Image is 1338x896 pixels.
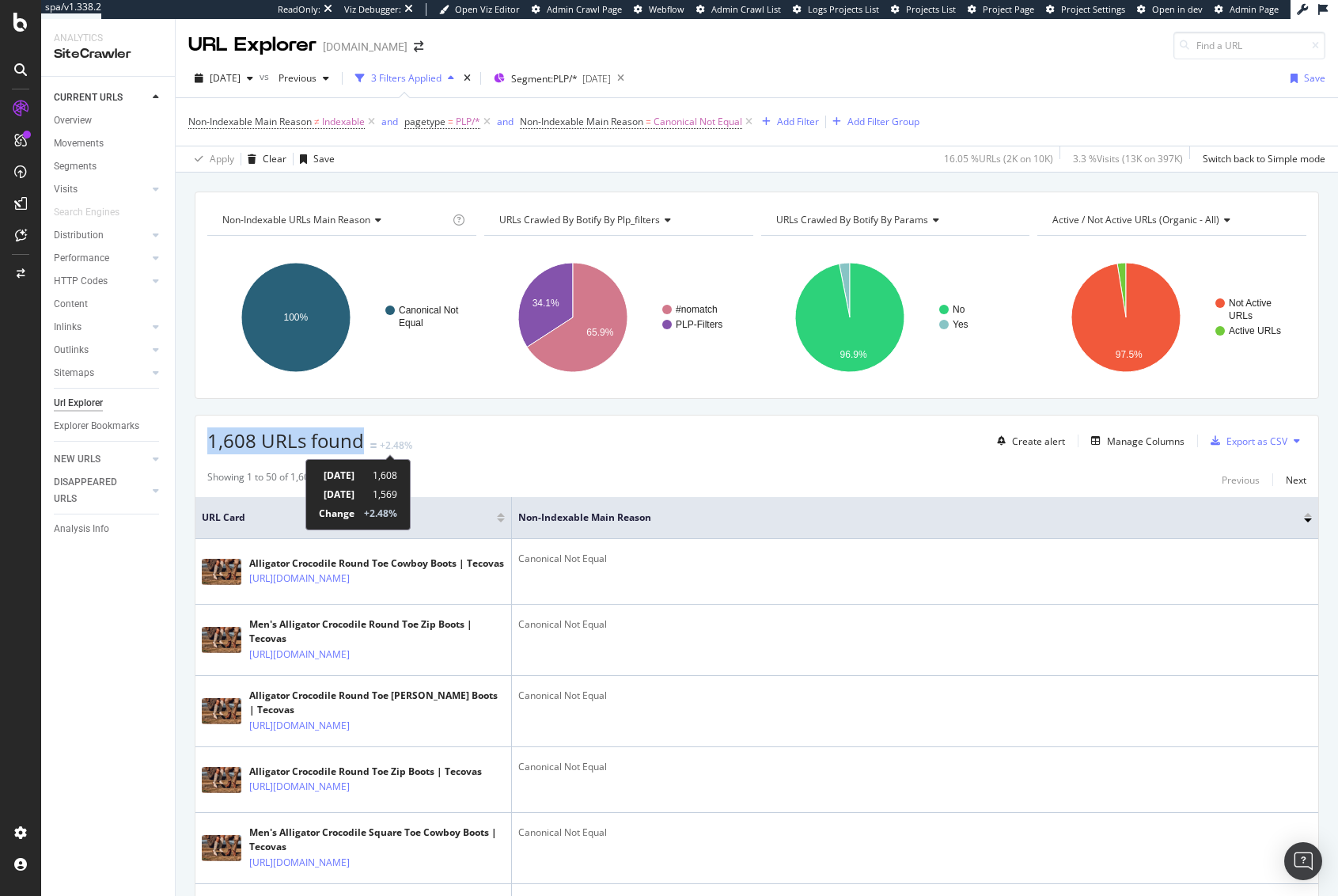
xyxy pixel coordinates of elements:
[1049,207,1292,233] h4: Active / Not Active URLs
[219,207,449,233] h4: Non-Indexable URLs Main Reason
[319,466,354,485] td: [DATE]
[54,521,164,537] a: Analysis Info
[319,485,354,504] td: [DATE]
[676,319,722,330] text: PLP-Filters
[272,71,316,85] span: Previous
[518,760,1312,774] div: Canonical Not Equal
[496,207,739,233] h4: URLs Crawled By Botify By plp_filters
[1046,3,1125,16] a: Project Settings
[582,72,611,85] div: [DATE]
[54,474,134,507] div: DISAPPEARED URLS
[249,556,504,571] div: Alligator Crocodile Round Toe Cowboy Boots | Tecovas
[968,3,1034,16] a: Project Page
[511,72,578,85] span: Segment: PLP/*
[263,152,286,165] div: Clear
[1229,325,1281,336] text: Active URLs
[847,115,919,128] div: Add Filter Group
[207,249,476,386] svg: A chart.
[319,504,354,523] td: Change
[1222,473,1260,487] div: Previous
[1286,473,1306,487] div: Next
[294,146,335,172] button: Save
[54,418,139,435] div: Explorer Bookmarks
[249,826,505,854] div: Men's Alligator Crocodile Square Toe Cowboy Boots | Tecovas
[497,115,514,128] div: and
[634,3,684,16] a: Webflow
[249,571,350,587] a: [URL][DOMAIN_NAME]
[249,617,505,646] div: Men's Alligator Crocodile Round Toe Zip Boots | Tecovas
[756,112,819,131] button: Add Filter
[1061,3,1125,15] span: Project Settings
[54,250,148,267] a: Performance
[1229,310,1253,321] text: URLs
[399,317,423,328] text: Equal
[202,511,493,525] span: URL Card
[54,158,97,175] div: Segments
[202,767,241,793] img: main image
[54,365,148,382] a: Sitemaps
[54,204,135,221] a: Search Engines
[1037,249,1306,386] svg: A chart.
[210,152,234,165] div: Apply
[54,451,100,468] div: NEW URLS
[54,135,104,152] div: Movements
[461,70,474,86] div: times
[906,3,956,15] span: Projects List
[649,3,684,15] span: Webflow
[1107,435,1184,448] div: Manage Columns
[54,342,89,359] div: Outlinks
[518,826,1312,840] div: Canonical Not Equal
[249,765,482,779] div: Alligator Crocodile Round Toe Zip Boots | Tecovas
[840,349,866,360] text: 96.9%
[54,227,104,244] div: Distribution
[1116,349,1143,360] text: 97.5%
[207,427,364,454] span: 1,608 URLs found
[404,115,445,128] span: pagetype
[518,511,1280,525] span: Non-Indexable Main Reason
[54,319,81,336] div: Inlinks
[484,249,753,386] svg: A chart.
[654,111,742,133] span: Canonical Not Equal
[1286,470,1306,489] button: Next
[518,689,1312,703] div: Canonical Not Equal
[202,835,241,861] img: main image
[455,3,520,15] span: Open Viz Editor
[487,66,611,91] button: Segment:PLP/*[DATE]
[1196,146,1325,172] button: Switch back to Simple mode
[953,319,968,330] text: Yes
[249,855,350,871] a: [URL][DOMAIN_NAME]
[1085,431,1184,450] button: Manage Columns
[54,158,164,175] a: Segments
[399,305,459,316] text: Canonical Not
[54,250,109,267] div: Performance
[349,66,461,91] button: 3 Filters Applied
[54,273,108,290] div: HTTP Codes
[532,298,559,309] text: 34.1%
[210,71,241,85] span: 2025 Oct. 5th
[249,779,350,795] a: [URL][DOMAIN_NAME]
[793,3,879,16] a: Logs Projects List
[380,439,412,452] div: +2.48%
[1215,3,1279,16] a: Admin Page
[676,304,718,315] text: #nomatch
[207,470,348,489] div: Showing 1 to 50 of 1,608 entries
[1073,152,1183,165] div: 3.3 % Visits ( 13K on 397K )
[944,152,1053,165] div: 16.05 % URLs ( 2K on 10K )
[953,304,965,315] text: No
[241,146,286,172] button: Clear
[278,3,320,16] div: ReadOnly:
[761,249,1030,386] div: A chart.
[364,507,397,520] div: +2.48%
[222,213,370,226] span: Non-Indexable URLs Main Reason
[1222,470,1260,489] button: Previous
[532,3,622,16] a: Admin Crawl Page
[891,3,956,16] a: Projects List
[1137,3,1203,16] a: Open in dev
[773,207,1016,233] h4: URLs Crawled By Botify By params
[448,115,453,128] span: =
[314,115,320,128] span: ≠
[54,135,164,152] a: Movements
[520,115,643,128] span: Non-Indexable Main Reason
